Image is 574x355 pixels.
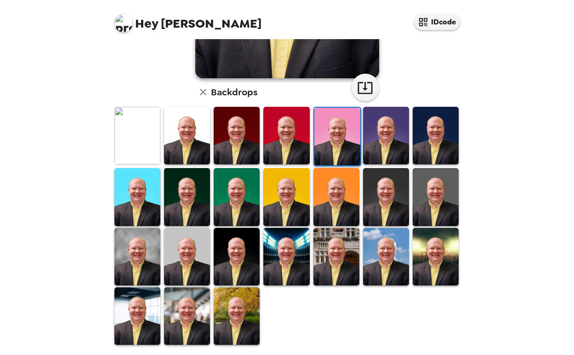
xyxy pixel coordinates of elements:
span: [PERSON_NAME] [114,9,261,30]
img: Original [114,107,160,164]
h6: Backdrops [211,85,257,99]
span: Hey [135,15,158,32]
button: IDcode [414,14,460,30]
img: profile pic [114,14,133,32]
